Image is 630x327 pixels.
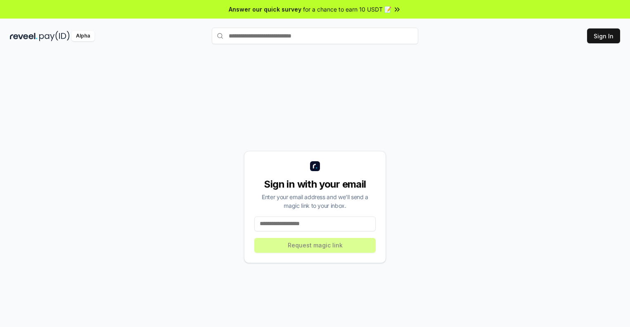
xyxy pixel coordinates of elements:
[39,31,70,41] img: pay_id
[303,5,391,14] span: for a chance to earn 10 USDT 📝
[229,5,301,14] span: Answer our quick survey
[587,28,620,43] button: Sign In
[310,161,320,171] img: logo_small
[10,31,38,41] img: reveel_dark
[71,31,95,41] div: Alpha
[254,193,376,210] div: Enter your email address and we’ll send a magic link to your inbox.
[254,178,376,191] div: Sign in with your email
